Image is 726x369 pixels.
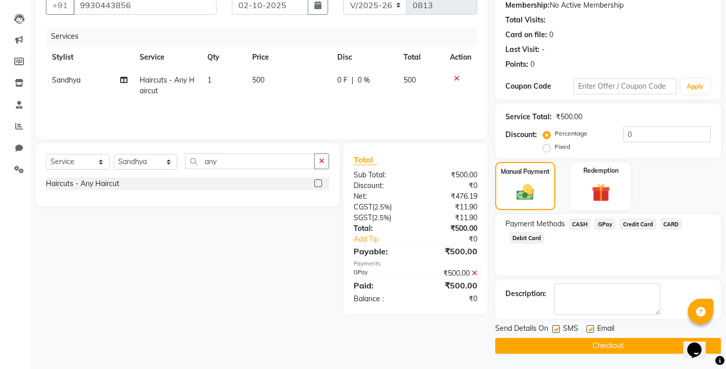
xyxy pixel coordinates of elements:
[444,46,477,69] th: Action
[46,46,133,69] th: Stylist
[346,223,415,234] div: Total:
[505,219,565,229] span: Payment Methods
[346,180,415,191] div: Discount:
[415,191,485,202] div: ₹476.19
[346,279,415,292] div: Paid:
[505,44,540,55] div: Last Visit:
[586,181,616,204] img: _gift.svg
[415,294,485,304] div: ₹0
[415,180,485,191] div: ₹0
[505,15,546,25] div: Total Visits:
[415,279,485,292] div: ₹500.00
[542,44,545,55] div: -
[574,78,677,94] input: Enter Offer / Coupon Code
[354,259,477,268] div: Payments
[337,75,347,86] span: 0 F
[246,46,331,69] th: Price
[511,182,540,203] img: _cash.svg
[352,75,354,86] span: |
[52,75,80,85] span: Sandhya
[595,218,615,230] span: GPay
[505,288,546,299] div: Description:
[346,213,415,223] div: ( )
[583,166,619,175] label: Redemption
[556,112,582,122] div: ₹500.00
[207,75,211,85] span: 1
[354,213,372,222] span: SGST
[415,268,485,279] div: ₹500.00
[133,46,201,69] th: Service
[569,218,591,230] span: CASH
[505,112,552,122] div: Service Total:
[660,218,682,230] span: CARD
[346,294,415,304] div: Balance :
[505,30,547,40] div: Card on file:
[346,245,415,257] div: Payable:
[252,75,264,85] span: 500
[509,232,545,244] span: Debit Card
[597,323,614,336] span: Email
[549,30,553,40] div: 0
[530,59,534,70] div: 0
[140,75,195,95] span: Haircuts - Any Haircut
[374,203,390,211] span: 2.5%
[346,191,415,202] div: Net:
[185,153,315,169] input: Search or Scan
[563,323,578,336] span: SMS
[555,129,587,138] label: Percentage
[681,79,710,94] button: Apply
[495,338,721,354] button: Checkout
[354,154,377,165] span: Total
[358,75,370,86] span: 0 %
[415,202,485,213] div: ₹11.90
[427,234,485,245] div: ₹0
[495,323,548,336] span: Send Details On
[683,328,716,359] iframe: chat widget
[346,268,415,279] div: GPay
[331,46,397,69] th: Disc
[505,59,528,70] div: Points:
[354,202,372,212] span: CGST
[46,178,119,189] div: Haircuts - Any Haircut
[201,46,246,69] th: Qty
[346,202,415,213] div: ( )
[346,170,415,180] div: Sub Total:
[415,170,485,180] div: ₹500.00
[505,129,537,140] div: Discount:
[374,214,389,222] span: 2.5%
[415,245,485,257] div: ₹500.00
[346,234,427,245] a: Add Tip
[404,75,416,85] span: 500
[415,213,485,223] div: ₹11.90
[501,167,550,176] label: Manual Payment
[505,81,574,92] div: Coupon Code
[47,27,485,46] div: Services
[620,218,656,230] span: Credit Card
[397,46,443,69] th: Total
[415,223,485,234] div: ₹500.00
[555,142,570,151] label: Fixed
